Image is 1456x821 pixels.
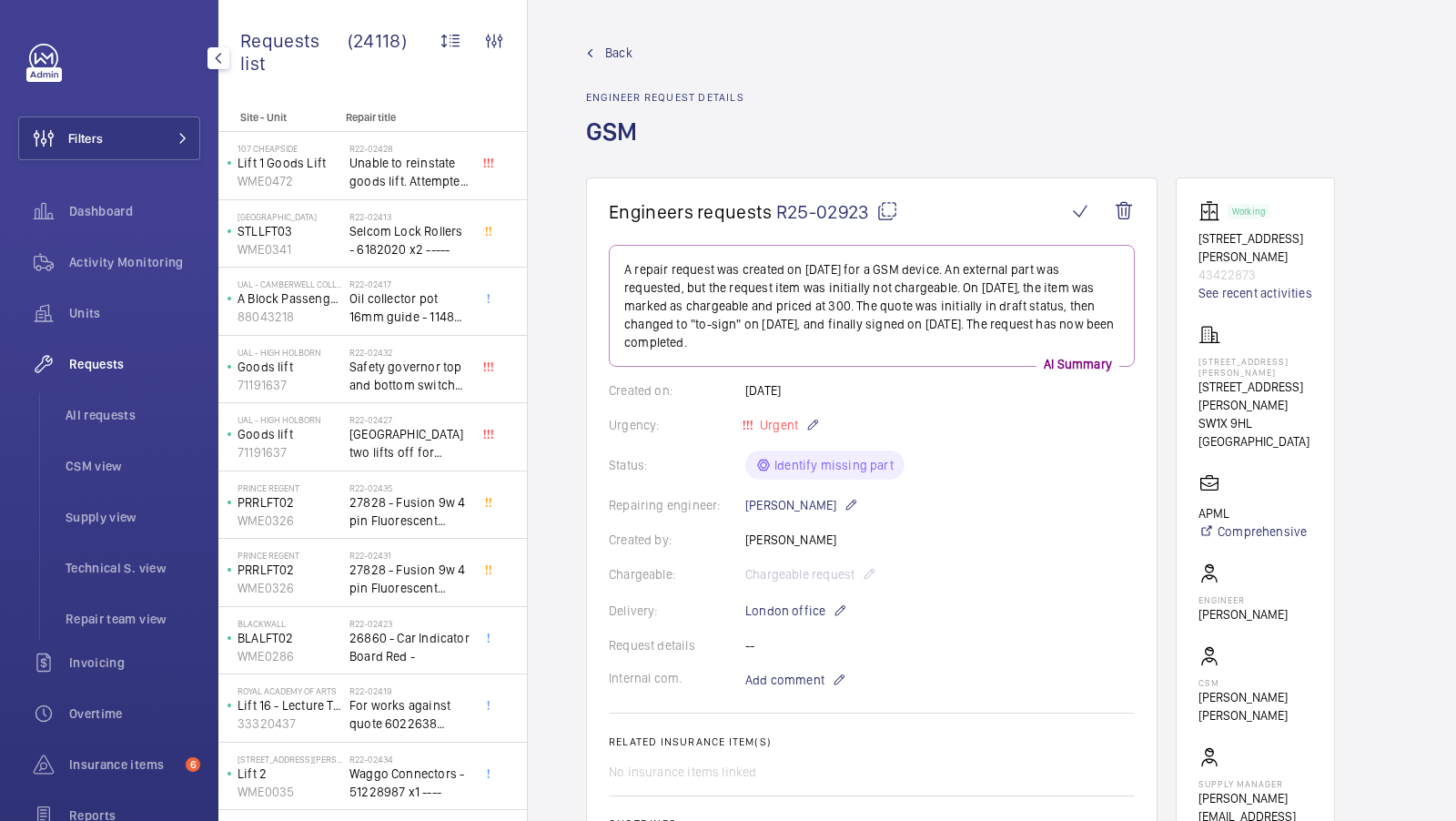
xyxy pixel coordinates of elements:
h2: R22-02432 [349,347,470,358]
span: For works against quote 6022638 @£2197.00 [349,696,470,733]
a: See recent activities [1198,284,1312,302]
h2: R22-02435 [349,482,470,493]
h2: R22-02417 [349,279,470,289]
span: 6 [186,757,200,772]
span: Safety governor top and bottom switches not working from an immediate defect. Lift passenger lift... [349,358,470,394]
p: 43422873 [1198,266,1312,284]
span: [GEOGRAPHIC_DATA] two lifts off for safety governor rope switches at top and bottom. Immediate de... [349,425,470,461]
p: WME0035 [238,783,342,801]
h1: GSM [586,115,744,177]
p: PRRLFT02 [238,561,342,579]
p: WME0472 [238,172,342,190]
span: Units [69,304,200,322]
span: 26860 - Car Indicator Board Red - [349,629,470,665]
span: Requests list [240,29,348,75]
p: WME0286 [238,647,342,665]
h2: R22-02434 [349,754,470,765]
span: Urgent [756,418,798,432]
p: Lift 2 [238,765,342,783]
span: R25-02923 [776,200,898,223]
h2: R22-02423 [349,618,470,629]
p: [PERSON_NAME] [PERSON_NAME] [1198,688,1312,725]
p: Repair title [346,111,466,124]
span: CSM view [66,457,200,475]
p: WME0326 [238,579,342,597]
p: 88043218 [238,308,342,326]
p: STLLFT03 [238,222,342,240]
span: 27828 - Fusion 9w 4 pin Fluorescent Lamp / Bulb - Used on Prince regent lift No2 car top test con... [349,561,470,597]
p: WME0341 [238,240,342,258]
span: Technical S. view [66,559,200,577]
p: UAL - Camberwell College of Arts [238,279,342,289]
p: 107 Cheapside [238,143,342,154]
h2: R22-02413 [349,211,470,222]
p: [GEOGRAPHIC_DATA] [238,211,342,222]
span: Invoicing [69,654,200,672]
span: 27828 - Fusion 9w 4 pin Fluorescent Lamp / Bulb - Used on Prince regent lift No2 car top test con... [349,493,470,530]
p: AI Summary [1036,355,1119,373]
span: Selcom Lock Rollers - 6182020 x2 ----- [349,222,470,258]
span: Requests [69,355,200,373]
p: UAL - High Holborn [238,347,342,358]
p: London office [745,600,847,622]
p: [STREET_ADDRESS][PERSON_NAME] [238,754,342,765]
p: Prince Regent [238,482,342,493]
p: A Block Passenger Lift 2 (B) L/H [238,289,342,308]
span: Waggo Connectors - 51228987 x1 ---- [349,765,470,801]
h2: R22-02428 [349,143,470,154]
span: Supply view [66,508,200,526]
span: Filters [68,129,103,147]
p: PRRLFT02 [238,493,342,512]
span: Repair team view [66,610,200,628]
span: Overtime [69,704,200,723]
p: A repair request was created on [DATE] for a GSM device. An external part was requested, but the ... [624,260,1119,351]
h2: Related insurance item(s) [609,735,1135,748]
span: All requests [66,406,200,424]
span: Activity Monitoring [69,253,200,271]
p: SW1X 9HL [GEOGRAPHIC_DATA] [1198,414,1312,451]
h2: R22-02427 [349,414,470,425]
p: Lift 16 - Lecture Theater Disabled Lift ([PERSON_NAME]) ([GEOGRAPHIC_DATA] ) [238,696,342,715]
img: elevator.svg [1198,200,1228,222]
p: royal academy of arts [238,685,342,696]
p: Engineer [1198,594,1288,605]
p: BLALFT02 [238,629,342,647]
p: Site - Unit [218,111,339,124]
span: Oil collector pot 16mm guide - 11482 x2 [349,289,470,326]
span: Add comment [745,671,824,689]
button: Filters [18,117,200,160]
span: Unable to reinstate goods lift. Attempted to swap control boards with PL2, no difference. Technic... [349,154,470,190]
p: APML [1198,504,1307,522]
p: Lift 1 Goods Lift [238,154,342,172]
p: Supply manager [1198,778,1312,789]
p: Goods lift [238,425,342,443]
span: Dashboard [69,202,200,220]
h2: R22-02419 [349,685,470,696]
p: Prince Regent [238,550,342,561]
p: 33320437 [238,715,342,733]
h2: R22-02431 [349,550,470,561]
span: Engineers requests [609,200,773,223]
p: CSM [1198,677,1312,688]
span: Back [605,44,632,62]
p: [STREET_ADDRESS][PERSON_NAME] [1198,356,1312,378]
p: Working [1232,208,1265,215]
span: Insurance items [69,755,178,774]
p: WME0326 [238,512,342,530]
p: [PERSON_NAME] [1198,605,1288,623]
p: UAL - High Holborn [238,414,342,425]
p: Blackwall [238,618,342,629]
p: 71191637 [238,376,342,394]
p: [STREET_ADDRESS][PERSON_NAME] [1198,229,1312,266]
p: [STREET_ADDRESS][PERSON_NAME] [1198,378,1312,414]
a: Comprehensive [1198,522,1307,541]
h2: Engineer request details [586,91,744,104]
p: [PERSON_NAME] [745,494,858,516]
p: 71191637 [238,443,342,461]
p: Goods lift [238,358,342,376]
